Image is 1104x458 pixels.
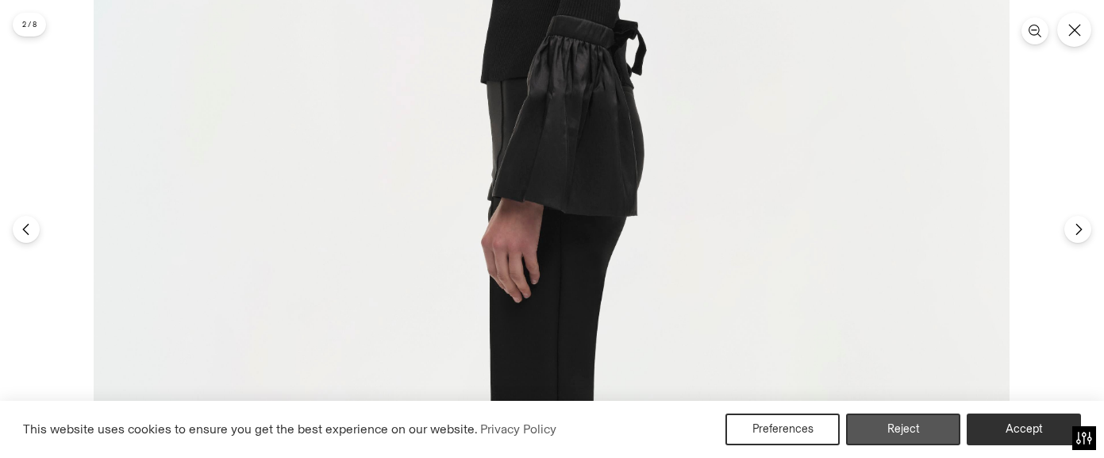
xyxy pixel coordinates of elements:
button: Accept [967,414,1081,445]
a: Privacy Policy (opens in a new tab) [478,418,559,441]
span: This website uses cookies to ensure you get the best experience on our website. [23,421,478,437]
button: Zoom [1021,17,1048,44]
button: Next [1064,216,1091,243]
button: Reject [846,414,960,445]
button: Preferences [725,414,840,445]
button: Previous [13,216,40,243]
div: 2 / 8 [13,13,46,37]
button: Close [1057,13,1091,47]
